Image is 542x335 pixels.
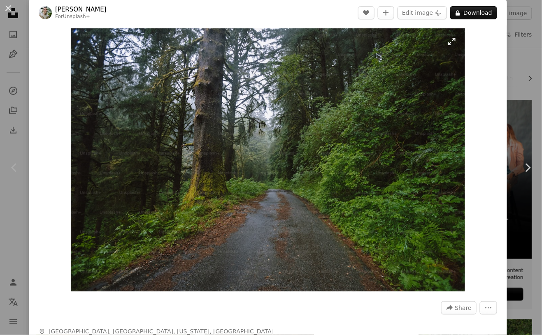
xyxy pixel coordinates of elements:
[55,14,107,20] div: For
[398,6,447,19] button: Edit image
[480,301,497,314] button: More Actions
[450,6,497,19] button: Download
[55,5,107,14] a: [PERSON_NAME]
[441,301,477,314] button: Share this image
[71,28,465,291] img: a road in the middle of a forest
[513,128,542,207] a: Next
[63,14,90,19] a: Unsplash+
[358,6,375,19] button: Like
[378,6,394,19] button: Add to Collection
[71,28,465,291] button: Zoom in on this image
[455,302,472,314] span: Share
[39,6,52,19] img: Go to Josh Hild's profile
